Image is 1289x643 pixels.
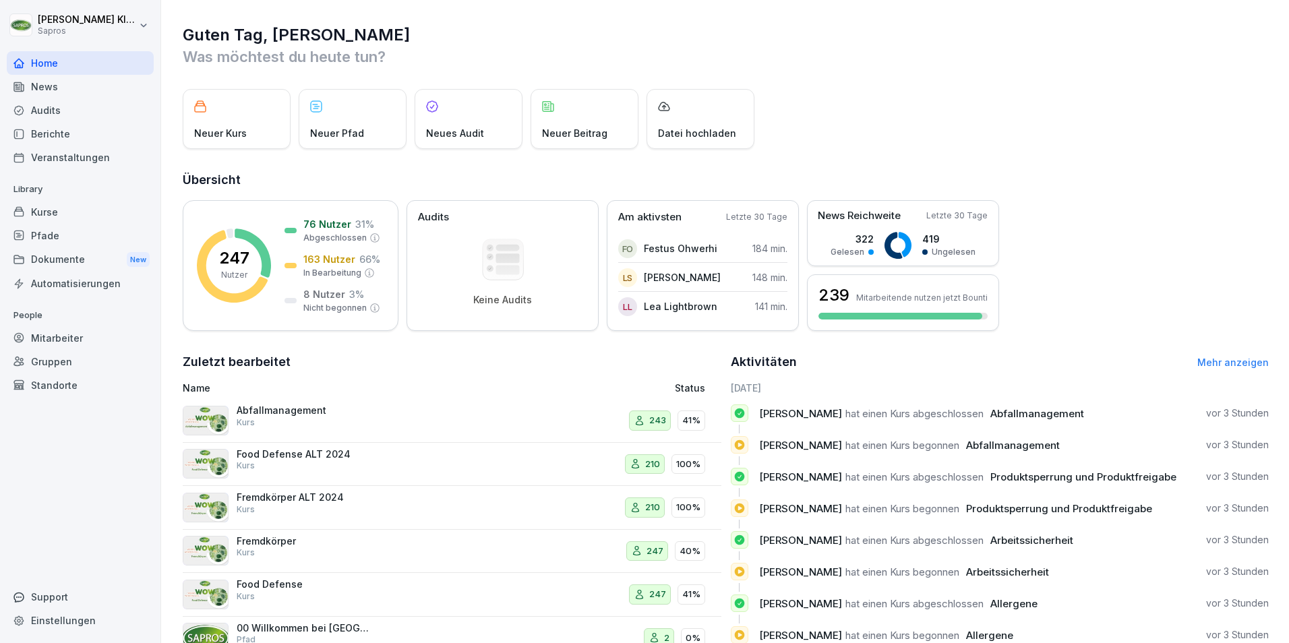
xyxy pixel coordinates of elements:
p: Kurs [237,547,255,559]
p: Fremdkörper [237,535,371,547]
p: People [7,305,154,326]
p: vor 3 Stunden [1206,470,1269,483]
a: Mehr anzeigen [1197,357,1269,368]
span: hat einen Kurs begonnen [845,439,959,452]
div: New [127,252,150,268]
p: Neues Audit [426,126,484,140]
div: LS [618,268,637,287]
span: hat einen Kurs begonnen [845,565,959,578]
p: Kurs [237,417,255,429]
span: [PERSON_NAME] [759,407,842,420]
p: vor 3 Stunden [1206,438,1269,452]
p: Abgeschlossen [303,232,367,244]
p: Status [675,381,705,395]
p: Neuer Beitrag [542,126,607,140]
span: [PERSON_NAME] [759,439,842,452]
p: Sapros [38,26,136,36]
h3: 239 [818,284,849,307]
p: In Bearbeitung [303,267,361,279]
img: cq4jyt4aaqekzmgfzoj6qg9r.png [183,406,229,435]
p: vor 3 Stunden [1206,501,1269,515]
span: hat einen Kurs begonnen [845,629,959,642]
a: AbfallmanagementKurs24341% [183,399,721,443]
span: Abfallmanagement [966,439,1060,452]
p: Mitarbeitende nutzen jetzt Bounti [856,293,988,303]
a: Audits [7,98,154,122]
img: b09us41hredzt9sfzsl3gafq.png [183,580,229,609]
p: Was möchtest du heute tun? [183,46,1269,67]
h1: Guten Tag, [PERSON_NAME] [183,24,1269,46]
a: FremdkörperKurs24740% [183,530,721,574]
a: Pfade [7,224,154,247]
div: LL [618,297,637,316]
p: 419 [922,232,976,246]
p: 76 Nutzer [303,217,351,231]
a: Veranstaltungen [7,146,154,169]
a: Automatisierungen [7,272,154,295]
img: tkgbk1fn8zp48wne4tjen41h.png [183,493,229,522]
img: tkgbk1fn8zp48wne4tjen41h.png [183,536,229,565]
p: Fremdkörper ALT 2024 [237,491,371,503]
span: [PERSON_NAME] [759,502,842,515]
p: Datei hochladen [658,126,736,140]
p: 100% [676,501,700,514]
div: Dokumente [7,247,154,272]
h2: Aktivitäten [731,353,797,371]
p: Kurs [237,503,255,516]
p: vor 3 Stunden [1206,596,1269,610]
a: Food DefenseKurs24741% [183,573,721,617]
a: Berichte [7,122,154,146]
a: Home [7,51,154,75]
a: Standorte [7,373,154,397]
p: Audits [418,210,449,225]
span: Produktsperrung und Produktfreigabe [990,470,1176,483]
p: 100% [676,458,700,471]
div: Support [7,585,154,609]
a: Gruppen [7,350,154,373]
p: 40% [680,545,700,558]
p: Kurs [237,460,255,472]
h2: Zuletzt bearbeitet [183,353,721,371]
a: DokumenteNew [7,247,154,272]
span: hat einen Kurs begonnen [845,502,959,515]
p: Ungelesen [932,246,976,258]
p: News Reichweite [818,208,901,224]
div: Kurse [7,200,154,224]
h2: Übersicht [183,171,1269,189]
span: [PERSON_NAME] [759,597,842,610]
p: 8 Nutzer [303,287,345,301]
p: Food Defense ALT 2024 [237,448,371,460]
p: Lea Lightbrown [644,299,717,313]
p: Gelesen [831,246,864,258]
p: Food Defense [237,578,371,590]
p: [PERSON_NAME] Kleinbeck [38,14,136,26]
p: 184 min. [752,241,787,255]
p: 00 Willkommen bei [GEOGRAPHIC_DATA] [237,622,371,634]
span: Arbeitssicherheit [990,534,1073,547]
p: vor 3 Stunden [1206,533,1269,547]
span: hat einen Kurs abgeschlossen [845,534,984,547]
p: Library [7,179,154,200]
p: vor 3 Stunden [1206,406,1269,420]
span: Abfallmanagement [990,407,1084,420]
p: 210 [645,501,660,514]
span: hat einen Kurs abgeschlossen [845,470,984,483]
span: hat einen Kurs abgeschlossen [845,597,984,610]
span: Allergene [966,629,1013,642]
a: News [7,75,154,98]
h6: [DATE] [731,381,1269,395]
p: Am aktivsten [618,210,682,225]
a: Einstellungen [7,609,154,632]
p: 41% [682,588,700,601]
p: 31 % [355,217,374,231]
p: Nicht begonnen [303,302,367,314]
span: [PERSON_NAME] [759,629,842,642]
p: 3 % [349,287,364,301]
